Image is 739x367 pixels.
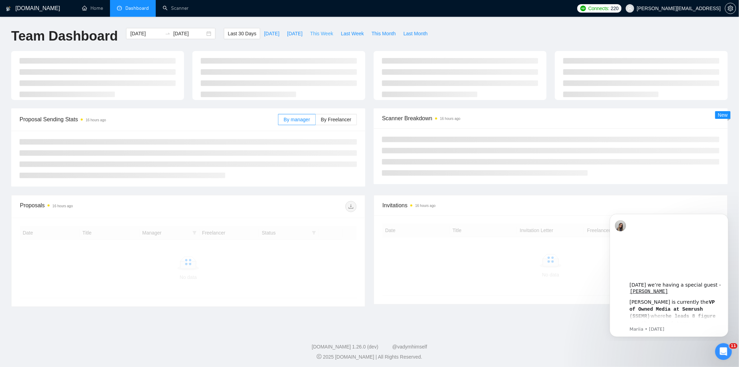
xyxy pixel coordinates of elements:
[224,28,260,39] button: Last 30 Days
[382,201,719,210] span: Invitations
[392,344,427,350] a: @vadymhimself
[165,31,170,36] span: to
[20,115,278,124] span: Proposal Sending Stats
[337,28,368,39] button: Last Week
[725,3,736,14] button: setting
[588,5,609,12] span: Connects:
[341,30,364,37] span: Last Week
[287,30,302,37] span: [DATE]
[312,344,379,350] a: [DOMAIN_NAME] 1.26.0 (dev)
[725,6,736,11] span: setting
[718,112,728,118] span: New
[117,6,122,10] span: dashboard
[284,117,310,122] span: By manager
[368,28,400,39] button: This Month
[310,30,333,37] span: This Week
[321,117,351,122] span: By Freelancer
[6,353,733,361] div: 2025 [DOMAIN_NAME] | All Rights Reserved.
[611,5,619,12] span: 220
[730,343,738,349] span: 11
[440,117,460,121] time: 16 hours ago
[6,3,11,14] img: logo
[382,114,719,123] span: Scanner Breakdown
[228,30,256,37] span: Last 30 Days
[306,28,337,39] button: This Week
[715,343,732,360] iframe: Intercom live chat
[599,208,739,341] iframe: Intercom notifications message
[82,5,103,11] a: homeHome
[260,28,283,39] button: [DATE]
[173,30,205,37] input: End date
[317,354,322,359] span: copyright
[52,204,73,208] time: 16 hours ago
[11,28,118,44] h1: Team Dashboard
[86,118,106,122] time: 16 hours ago
[628,6,632,11] span: user
[415,204,436,208] time: 16 hours ago
[580,6,586,11] img: upwork-logo.png
[264,30,279,37] span: [DATE]
[725,6,736,11] a: setting
[400,28,431,39] button: Last Month
[20,201,188,212] div: Proposals
[163,5,189,11] a: searchScanner
[283,28,306,39] button: [DATE]
[130,30,162,37] input: Start date
[372,30,396,37] span: This Month
[165,31,170,36] span: swap-right
[125,5,149,11] span: Dashboard
[403,30,427,37] span: Last Month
